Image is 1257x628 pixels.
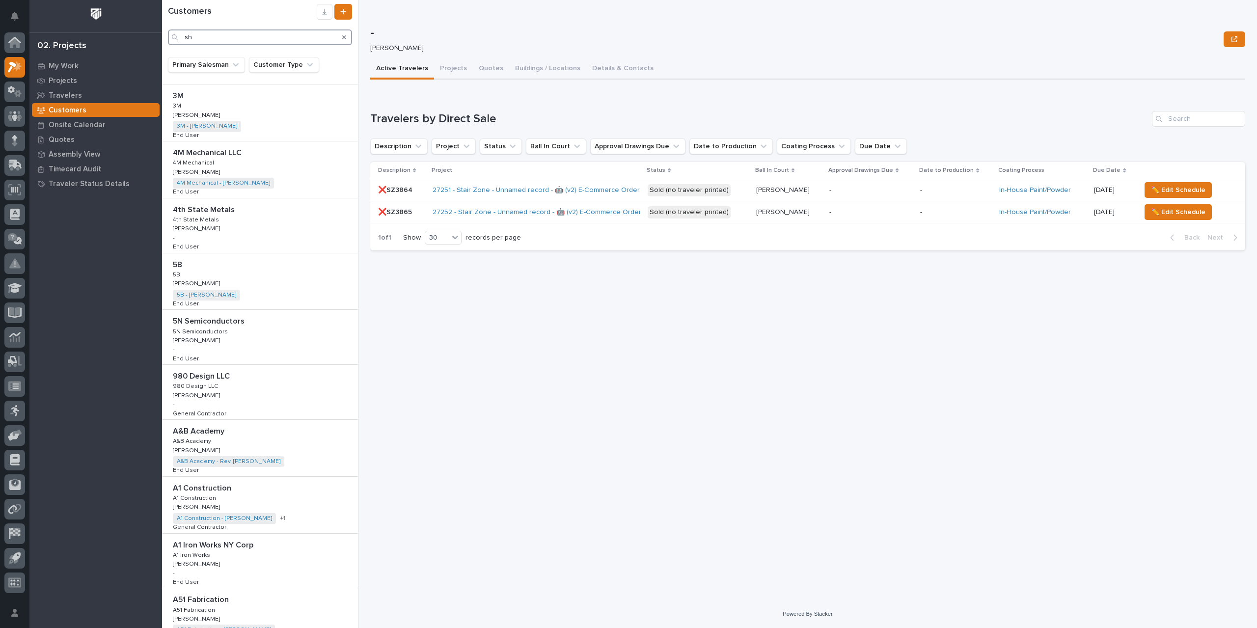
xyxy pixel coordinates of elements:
[173,482,233,493] p: A1 Construction
[49,77,77,85] p: Projects
[173,101,183,109] p: 3M
[756,184,812,194] p: [PERSON_NAME]
[509,59,586,80] button: Buildings / Locations
[370,226,399,250] p: 1 of 1
[370,201,1245,223] tr: ❌SZ3865❌SZ3865 27252 - Stair Zone - Unnamed record - 🤖 (v2) E-Commerce Order with Fab Item Sold (...
[49,106,86,115] p: Customers
[586,59,659,80] button: Details & Contacts
[1151,184,1205,196] span: ✏️ Edit Schedule
[465,234,521,242] p: records per page
[4,6,25,27] button: Notifications
[919,165,974,176] p: Date to Production
[855,138,907,154] button: Due Date
[173,299,201,307] p: End User
[378,184,414,194] p: ❌SZ3864
[49,180,130,189] p: Traveler Status Details
[378,165,410,176] p: Description
[173,493,218,502] p: A1 Construction
[173,559,222,568] p: [PERSON_NAME]
[29,117,162,132] a: Onsite Calendar
[434,59,473,80] button: Projects
[49,150,100,159] p: Assembly View
[648,184,731,196] div: Sold (no traveler printed)
[173,409,228,417] p: General Contractor
[920,208,991,217] p: -
[999,186,1071,194] a: In-House Paint/Powder
[998,165,1044,176] p: Coating Process
[173,436,213,445] p: A&B Academy
[473,59,509,80] button: Quotes
[173,146,244,158] p: 4M Mechanical LLC
[173,235,175,242] p: -
[689,138,773,154] button: Date to Production
[425,233,449,243] div: 30
[173,242,201,250] p: End User
[173,465,201,474] p: End User
[647,165,665,176] p: Status
[173,223,222,232] p: [PERSON_NAME]
[1093,165,1120,176] p: Due Date
[249,57,319,73] button: Customer Type
[173,577,201,586] p: End User
[173,401,175,408] p: -
[648,206,731,218] div: Sold (no traveler printed)
[370,44,1216,53] p: [PERSON_NAME]
[999,208,1071,217] a: In-House Paint/Powder
[177,458,280,465] a: A&B Academy - Rev. [PERSON_NAME]
[370,59,434,80] button: Active Travelers
[173,390,222,399] p: [PERSON_NAME]
[828,165,893,176] p: Approval Drawings Due
[173,158,216,166] p: 4M Mechanical
[12,12,25,27] div: Notifications
[280,516,285,521] span: + 1
[590,138,685,154] button: Approval Drawings Due
[173,502,222,511] p: [PERSON_NAME]
[1152,111,1245,127] input: Search
[1203,233,1245,242] button: Next
[1151,206,1205,218] span: ✏️ Edit Schedule
[173,346,175,353] p: -
[49,62,79,71] p: My Work
[432,138,476,154] button: Project
[173,370,232,381] p: 980 Design LLC
[168,29,352,45] input: Search
[173,167,222,176] p: [PERSON_NAME]
[173,258,184,270] p: 5B
[173,570,175,577] p: -
[168,6,317,17] h1: Customers
[378,206,414,217] p: ❌SZ3865
[49,121,106,130] p: Onsite Calendar
[1178,233,1200,242] span: Back
[173,187,201,195] p: End User
[1145,182,1212,198] button: ✏️ Edit Schedule
[173,381,220,390] p: 980 Design LLC
[1207,233,1229,242] span: Next
[162,420,358,477] a: A&B AcademyA&B Academy A&B AcademyA&B Academy [PERSON_NAME][PERSON_NAME] A&B Academy - Rev. [PERS...
[173,315,246,326] p: 5N Semiconductors
[829,186,912,194] p: -
[177,515,272,522] a: A1 Construction - [PERSON_NAME]
[783,611,832,617] a: Powered By Stacker
[433,186,683,194] a: 27251 - Stair Zone - Unnamed record - 🤖 (v2) E-Commerce Order with Fab Item
[173,539,255,550] p: A1 Iron Works NY Corp
[49,165,101,174] p: Timecard Audit
[49,136,75,144] p: Quotes
[173,550,212,559] p: A1 Iron Works
[162,477,358,534] a: A1 ConstructionA1 Construction A1 ConstructionA1 Construction [PERSON_NAME][PERSON_NAME] A1 Const...
[1162,233,1203,242] button: Back
[173,445,222,454] p: [PERSON_NAME]
[173,605,217,614] p: A51 Fabrication
[162,253,358,310] a: 5B5B 5B5B [PERSON_NAME][PERSON_NAME] 5B - [PERSON_NAME] End UserEnd User
[370,112,1148,126] h1: Travelers by Direct Sale
[173,593,231,604] p: A51 Fabrication
[526,138,586,154] button: Ball In Court
[403,234,421,242] p: Show
[1094,208,1133,217] p: [DATE]
[1094,186,1133,194] p: [DATE]
[173,354,201,362] p: End User
[370,138,428,154] button: Description
[173,203,237,215] p: 4th State Metals
[920,186,991,194] p: -
[29,132,162,147] a: Quotes
[370,26,1220,40] p: -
